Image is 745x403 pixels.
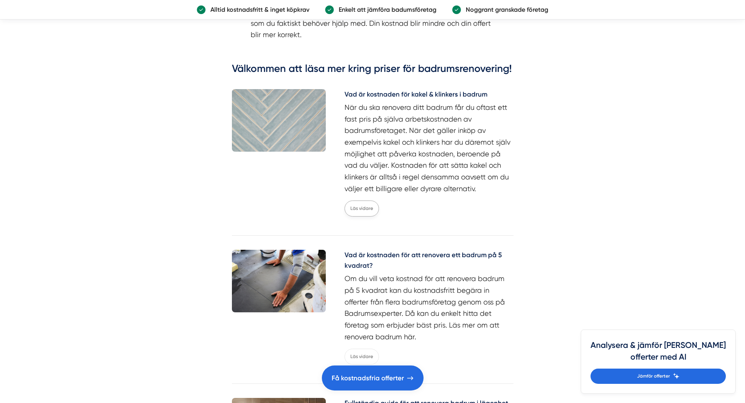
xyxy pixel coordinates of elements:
a: Jämför offerter [591,369,726,384]
p: Om du vill veta kostnad för att renovera badrum på 5 kvadrat kan du kostnadsfritt begära in offer... [345,273,513,342]
a: Vad är kostnaden för kakel & klinkers i badrum [345,89,513,102]
p: Alltid kostnadsfritt & inget köpkrav [206,5,309,14]
img: Vad är kostnaden för kakel & klinkers i badrum [232,89,326,152]
p: Noggrant granskade företag [461,5,548,14]
a: Få kostnadsfria offerter [322,365,424,390]
h3: Välkommen att läsa mer kring priser för badrumsrenovering! [232,62,513,80]
a: Läs vidare [345,349,379,365]
p: När du ska renovera ditt badrum får du oftast ett fast pris på själva arbetskostnaden av badrumsf... [345,102,513,195]
a: Läs vidare [345,201,379,217]
h4: Analysera & jämför [PERSON_NAME] offerter med AI [591,339,726,369]
a: Vad är kostnaden för att renovera ett badrum på 5 kvadrat? [345,250,513,273]
img: Vad är kostnaden för att renovera ett badrum på 5 kvadrat? [232,250,326,312]
p: Enkelt att jämföra badumsföretag [334,5,436,14]
span: Jämför offerter [637,373,670,380]
span: Få kostnadsfria offerter [332,373,404,383]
